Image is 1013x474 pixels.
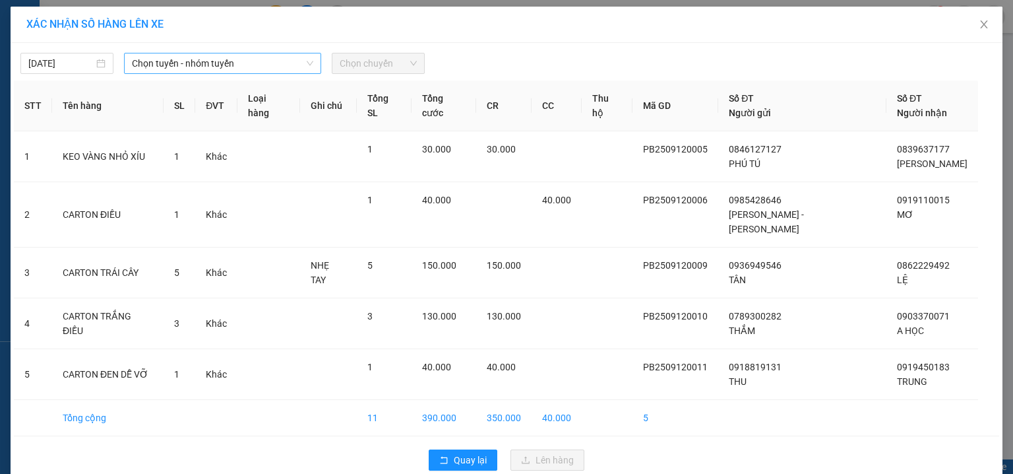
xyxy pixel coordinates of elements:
span: 5 [367,260,373,271]
td: 40.000 [532,400,582,436]
td: 5 [14,349,52,400]
td: 390.000 [412,400,477,436]
span: 30.000 [487,144,516,154]
span: 1 [367,362,373,372]
span: 0862229492 [897,260,950,271]
td: KEO VÀNG NHỎ XÍU [52,131,164,182]
span: 0936949546 [729,260,782,271]
span: 150.000 [422,260,456,271]
span: 0903370071 [897,311,950,322]
td: Khác [195,349,237,400]
span: 40.000 [422,195,451,205]
span: 30.000 [422,144,451,154]
span: 40.000 [422,362,451,372]
span: Chọn chuyến [340,53,417,73]
span: A HỌC [897,325,924,336]
th: Tổng SL [357,81,412,131]
td: 350.000 [476,400,532,436]
span: NHẸ TAY [311,260,329,285]
span: XÁC NHẬN SỐ HÀNG LÊN XE [26,18,164,30]
th: Tổng cước [412,81,477,131]
span: 0919110015 [897,195,950,205]
span: 1 [174,369,179,380]
th: Tên hàng [52,81,164,131]
td: CARTON ĐEN DỄ VỠ [52,349,164,400]
span: PB2509120006 [643,195,708,205]
span: TÂN [729,275,746,285]
span: rollback [439,456,448,466]
span: 40.000 [542,195,571,205]
span: 1 [174,151,179,162]
span: [PERSON_NAME] [897,158,967,169]
span: 1 [367,144,373,154]
td: Tổng cộng [52,400,164,436]
span: [PERSON_NAME] - [PERSON_NAME] [729,209,804,234]
td: 4 [14,298,52,349]
span: 1 [174,209,179,220]
span: 3 [367,311,373,322]
th: SL [164,81,195,131]
th: STT [14,81,52,131]
span: LỆ [897,275,908,285]
span: Số ĐT [897,93,922,104]
span: PB2509120005 [643,144,708,154]
span: 1 [367,195,373,205]
td: Khác [195,248,237,298]
span: close [979,19,989,30]
span: 40.000 [487,362,516,372]
th: ĐVT [195,81,237,131]
span: MƠ [897,209,913,220]
span: 0919450183 [897,362,950,372]
td: CARTON ĐIỀU [52,182,164,248]
th: CC [532,81,582,131]
span: TRUNG [897,376,927,387]
span: PHÚ TÚ [729,158,760,169]
span: PB2509120011 [643,362,708,372]
span: 5 [174,267,179,278]
span: 150.000 [487,260,521,271]
td: 5 [632,400,718,436]
button: uploadLên hàng [510,450,584,471]
td: Khác [195,131,237,182]
td: CARTON TRÁI CÂY [52,248,164,298]
td: 11 [357,400,412,436]
span: down [306,59,314,67]
span: Quay lại [454,453,487,467]
td: 3 [14,248,52,298]
span: 130.000 [422,311,456,322]
td: 1 [14,131,52,182]
th: CR [476,81,532,131]
input: 12/09/2025 [28,56,94,71]
span: PB2509120010 [643,311,708,322]
td: 2 [14,182,52,248]
span: 0918819131 [729,362,782,372]
th: Ghi chú [300,81,357,131]
span: THU [729,376,747,387]
span: 0985428646 [729,195,782,205]
th: Loại hàng [237,81,300,131]
button: Close [966,7,1002,44]
td: CARTON TRẮNG ĐIỀU [52,298,164,349]
td: Khác [195,182,237,248]
span: PB2509120009 [643,260,708,271]
span: Chọn tuyến - nhóm tuyến [132,53,313,73]
span: 0839637177 [897,144,950,154]
span: 0789300282 [729,311,782,322]
span: 130.000 [487,311,521,322]
span: Số ĐT [729,93,754,104]
span: Người gửi [729,108,771,118]
th: Mã GD [632,81,718,131]
span: 0846127127 [729,144,782,154]
button: rollbackQuay lại [429,450,497,471]
td: Khác [195,298,237,349]
th: Thu hộ [582,81,632,131]
span: Người nhận [897,108,947,118]
span: 3 [174,318,179,329]
span: THẮM [729,325,755,336]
